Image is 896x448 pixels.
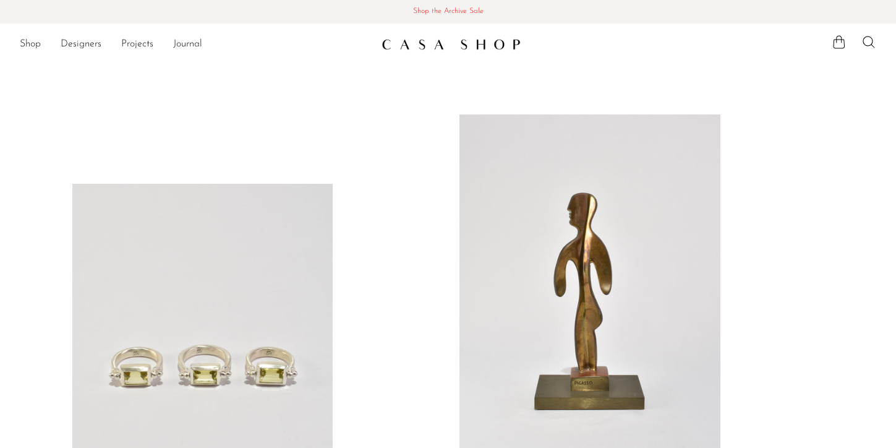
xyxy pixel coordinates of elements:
a: Journal [173,37,202,53]
ul: NEW HEADER MENU [20,34,372,55]
a: Designers [61,37,101,53]
span: Shop the Archive Sale [10,5,886,19]
a: Projects [121,37,153,53]
nav: Desktop navigation [20,34,372,55]
a: Shop [20,37,41,53]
